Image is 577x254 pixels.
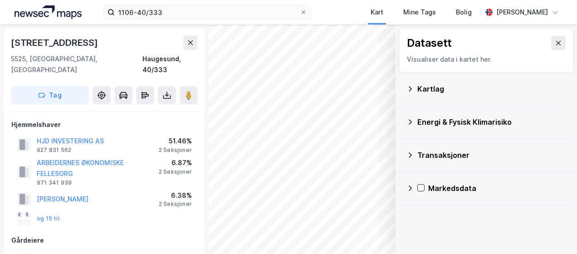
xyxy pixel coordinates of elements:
div: Kart [371,7,383,18]
div: Visualiser data i kartet her. [407,54,566,65]
div: [STREET_ADDRESS] [11,35,100,50]
div: Markedsdata [428,183,566,194]
div: Kontrollprogram for chat [532,210,577,254]
div: [PERSON_NAME] [496,7,548,18]
button: Tag [11,86,89,104]
div: Haugesund, 40/333 [142,54,198,75]
div: 2 Seksjoner [159,200,192,208]
div: Kartlag [417,83,566,94]
div: 6.38% [159,190,192,201]
div: Energi & Fysisk Klimarisiko [417,117,566,127]
div: Bolig [456,7,472,18]
div: 2 Seksjoner [159,168,192,176]
div: Hjemmelshaver [11,119,197,130]
div: 6.87% [159,157,192,168]
iframe: Chat Widget [532,210,577,254]
div: Transaksjoner [417,150,566,161]
img: logo.a4113a55bc3d86da70a041830d287a7e.svg [15,5,82,19]
div: Datasett [407,36,452,50]
div: 5525, [GEOGRAPHIC_DATA], [GEOGRAPHIC_DATA] [11,54,142,75]
input: Søk på adresse, matrikkel, gårdeiere, leietakere eller personer [115,5,299,19]
div: 2 Seksjoner [159,147,192,154]
div: 51.46% [159,136,192,147]
div: Gårdeiere [11,235,197,246]
div: 971 341 939 [37,179,72,186]
div: Mine Tags [403,7,436,18]
div: 927 831 562 [37,147,71,154]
